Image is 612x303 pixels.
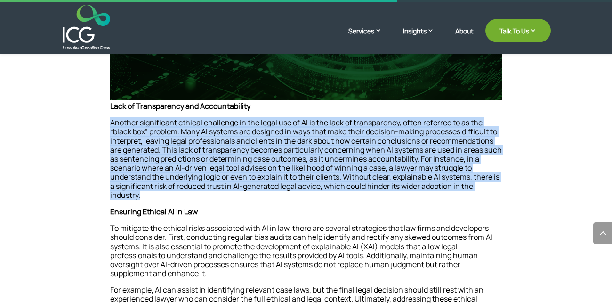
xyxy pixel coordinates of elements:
a: Insights [403,26,443,49]
a: Talk To Us [485,19,551,42]
iframe: Chat Widget [565,258,612,303]
strong: Ensuring Ethical AI in Law [110,206,198,217]
a: Services [348,26,391,49]
img: ICG [63,5,110,49]
strong: Lack of Transparency and Accountability [110,101,250,111]
p: Another significant ethical challenge in the legal use of AI is the lack of transparency, often r... [110,118,502,207]
p: To mitigate the ethical risks associated with AI in law, there are several strategies that law fi... [110,224,502,286]
a: About [455,27,474,49]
